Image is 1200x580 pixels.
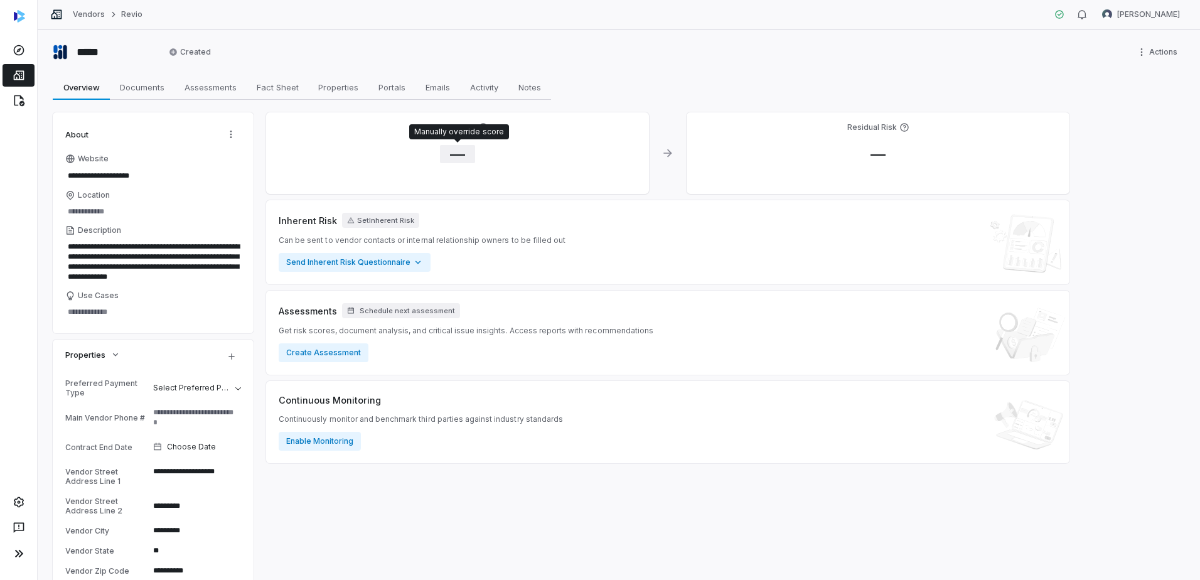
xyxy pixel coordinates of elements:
button: Schedule next assessment [342,303,460,318]
button: Brian Anderson avatar[PERSON_NAME] [1095,5,1187,24]
span: Description [78,225,121,235]
span: Location [78,190,110,200]
span: Inherent Risk [279,214,337,227]
div: Preferred Payment Type [65,379,148,397]
div: Contract End Date [65,443,148,452]
a: Vendors [73,9,105,19]
button: Create Assessment [279,343,368,362]
a: Revio [121,9,142,19]
input: Location [65,203,241,220]
textarea: Description [65,238,241,286]
button: Properties [62,343,124,366]
button: Choose Date [148,434,246,460]
span: — [860,145,896,163]
div: Manually override score [414,127,504,137]
img: Brian Anderson avatar [1102,9,1112,19]
div: Main Vendor Phone # [65,413,148,422]
button: More actions [1133,43,1185,62]
h4: Inherent Risk [427,122,476,132]
div: Vendor State [65,546,148,556]
span: — [440,145,475,163]
span: Can be sent to vendor contacts or internal relationship owners to be filled out [279,235,565,245]
button: Enable Monitoring [279,432,361,451]
img: svg%3e [14,10,25,23]
span: Website [78,154,109,164]
span: Fact Sheet [252,79,304,95]
span: Notes [513,79,546,95]
span: Emails [421,79,455,95]
span: [PERSON_NAME] [1117,9,1180,19]
div: Vendor City [65,526,148,535]
span: Assessments [179,79,242,95]
span: Get risk scores, document analysis, and critical issue insights. Access reports with recommendations [279,326,653,336]
h4: Residual Risk [847,122,897,132]
span: Choose Date [167,442,216,452]
input: Website [65,167,220,185]
span: Use Cases [78,291,119,301]
div: Vendor Street Address Line 2 [65,497,148,515]
span: Documents [115,79,169,95]
span: Schedule next assessment [360,306,455,316]
span: About [65,129,88,140]
span: Overview [58,79,105,95]
span: Properties [313,79,363,95]
span: Continuously monitor and benchmark third parties against industry standards [279,414,563,424]
textarea: Use Cases [65,303,241,321]
span: Activity [465,79,503,95]
div: Vendor Street Address Line 1 [65,467,148,486]
span: Created [169,47,211,57]
button: Actions [221,125,241,144]
span: Continuous Monitoring [279,394,381,407]
button: SetInherent Risk [342,213,419,228]
div: Vendor Zip Code [65,566,148,576]
span: Portals [373,79,410,95]
span: Properties [65,349,105,360]
span: Assessments [279,304,337,318]
button: Send Inherent Risk Questionnaire [279,253,431,272]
